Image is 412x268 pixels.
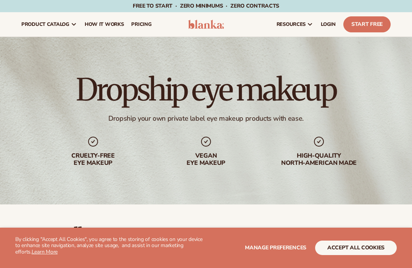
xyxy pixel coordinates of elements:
[245,241,306,255] button: Manage preferences
[108,114,304,123] div: Dropship your own private label eye makeup products with ease.
[21,226,267,246] h2: Best sellers
[133,2,279,10] span: Free to start · ZERO minimums · ZERO contracts
[157,152,255,167] div: Vegan eye makeup
[245,244,306,251] span: Manage preferences
[76,75,336,105] h1: Dropship eye makeup
[321,21,336,27] span: LOGIN
[18,12,81,37] a: product catalog
[131,21,151,27] span: pricing
[21,21,69,27] span: product catalog
[127,12,155,37] a: pricing
[81,12,128,37] a: How It Works
[32,248,58,255] a: Learn More
[85,21,124,27] span: How It Works
[315,241,397,255] button: accept all cookies
[277,21,306,27] span: resources
[44,152,142,167] div: Cruelty-free eye makeup
[270,152,368,167] div: High-quality North-american made
[188,20,224,29] img: logo
[273,12,317,37] a: resources
[15,236,206,255] p: By clicking "Accept All Cookies", you agree to the storing of cookies on your device to enhance s...
[343,16,391,32] a: Start Free
[317,12,340,37] a: LOGIN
